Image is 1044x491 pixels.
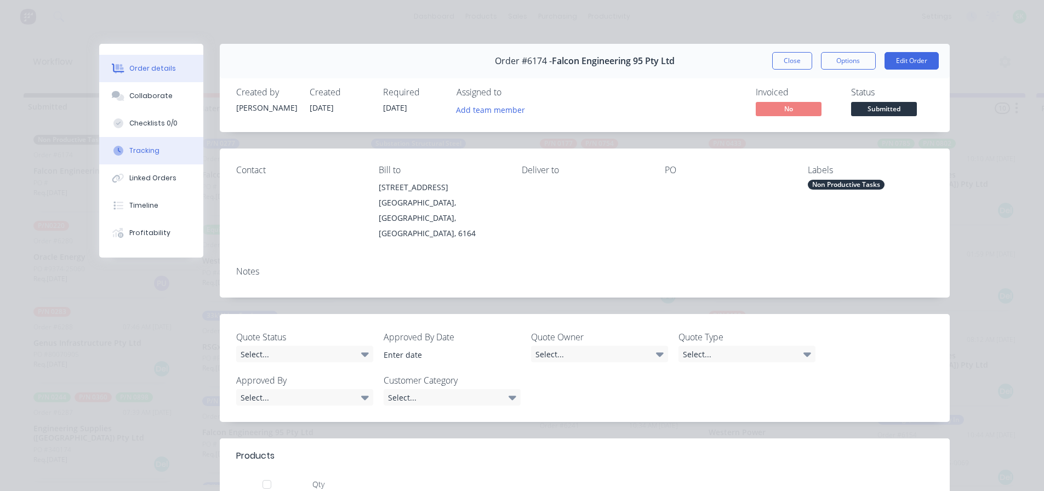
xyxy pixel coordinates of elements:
div: [GEOGRAPHIC_DATA], [GEOGRAPHIC_DATA], [GEOGRAPHIC_DATA], 6164 [379,195,504,241]
div: Created [310,87,370,98]
button: Collaborate [99,82,203,110]
div: [STREET_ADDRESS][GEOGRAPHIC_DATA], [GEOGRAPHIC_DATA], [GEOGRAPHIC_DATA], 6164 [379,180,504,241]
button: Checklists 0/0 [99,110,203,137]
label: Customer Category [384,374,521,387]
div: Status [851,87,933,98]
button: Order details [99,55,203,82]
div: Bill to [379,165,504,175]
div: Non Productive Tasks [808,180,885,190]
button: Submitted [851,102,917,118]
div: Select... [678,346,815,362]
div: Invoiced [756,87,838,98]
label: Quote Type [678,330,815,344]
div: Products [236,449,275,463]
input: Enter date [376,346,512,363]
label: Quote Status [236,330,373,344]
div: Select... [384,389,521,406]
button: Options [821,52,876,70]
label: Approved By [236,374,373,387]
button: Add team member [457,102,531,117]
div: Notes [236,266,933,277]
div: Labels [808,165,933,175]
span: No [756,102,821,116]
div: Tracking [129,146,159,156]
span: Order #6174 - [495,56,552,66]
label: Quote Owner [531,330,668,344]
div: Linked Orders [129,173,176,183]
button: Close [772,52,812,70]
div: Required [383,87,443,98]
span: Submitted [851,102,917,116]
div: Contact [236,165,362,175]
button: Linked Orders [99,164,203,192]
button: Add team member [450,102,530,117]
button: Profitability [99,219,203,247]
div: Deliver to [522,165,647,175]
button: Timeline [99,192,203,219]
div: Checklists 0/0 [129,118,178,128]
label: Approved By Date [384,330,521,344]
span: [DATE] [310,102,334,113]
div: Assigned to [457,87,566,98]
span: Falcon Engineering 95 Pty Ltd [552,56,675,66]
span: [DATE] [383,102,407,113]
div: Timeline [129,201,158,210]
div: Collaborate [129,91,173,101]
div: PO [665,165,790,175]
div: Select... [531,346,668,362]
div: [STREET_ADDRESS] [379,180,504,195]
div: Created by [236,87,296,98]
div: Select... [236,346,373,362]
button: Tracking [99,137,203,164]
div: Profitability [129,228,170,238]
div: Order details [129,64,176,73]
div: Select... [236,389,373,406]
div: [PERSON_NAME] [236,102,296,113]
button: Edit Order [885,52,939,70]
